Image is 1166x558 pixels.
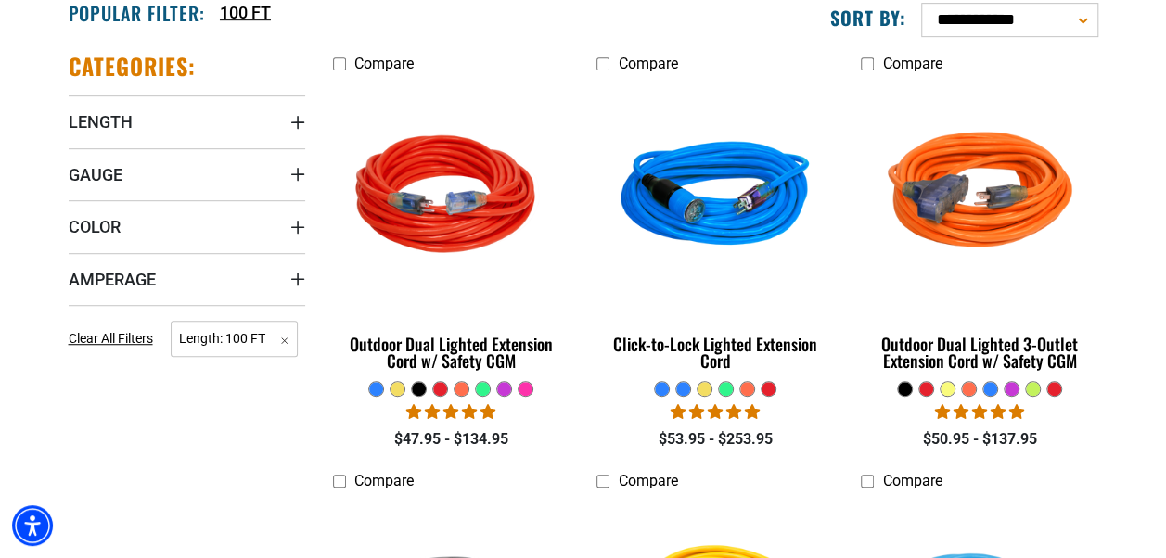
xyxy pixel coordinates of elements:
span: Compare [618,472,677,489]
span: Color [69,216,121,237]
span: Clear All Filters [69,331,153,346]
span: Compare [618,55,677,72]
span: Compare [354,472,414,489]
div: Outdoor Dual Lighted 3-Outlet Extension Cord w/ Safety CGM [861,336,1097,369]
a: Length: 100 FT [171,329,298,347]
div: $53.95 - $253.95 [596,428,833,450]
span: 4.80 stars [935,403,1024,421]
img: blue [598,91,832,304]
span: Length [69,111,133,133]
span: Length: 100 FT [171,321,298,357]
a: blue Click-to-Lock Lighted Extension Cord [596,82,833,380]
img: orange [863,91,1096,304]
span: 4.81 stars [406,403,495,421]
div: $50.95 - $137.95 [861,428,1097,450]
h2: Popular Filter: [69,1,205,25]
a: Red Outdoor Dual Lighted Extension Cord w/ Safety CGM [333,82,570,380]
a: orange Outdoor Dual Lighted 3-Outlet Extension Cord w/ Safety CGM [861,82,1097,380]
div: Accessibility Menu [12,505,53,546]
span: Compare [882,472,942,489]
div: Click-to-Lock Lighted Extension Cord [596,336,833,369]
h2: Categories: [69,52,197,81]
summary: Length [69,95,305,147]
img: Red [334,91,568,304]
span: 4.87 stars [671,403,760,421]
span: Compare [354,55,414,72]
span: Amperage [69,269,156,290]
summary: Gauge [69,148,305,200]
span: Compare [882,55,942,72]
a: Clear All Filters [69,329,160,349]
div: $47.95 - $134.95 [333,428,570,450]
span: Gauge [69,164,122,185]
div: Outdoor Dual Lighted Extension Cord w/ Safety CGM [333,336,570,369]
label: Sort by: [830,6,906,30]
summary: Amperage [69,253,305,305]
summary: Color [69,200,305,252]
